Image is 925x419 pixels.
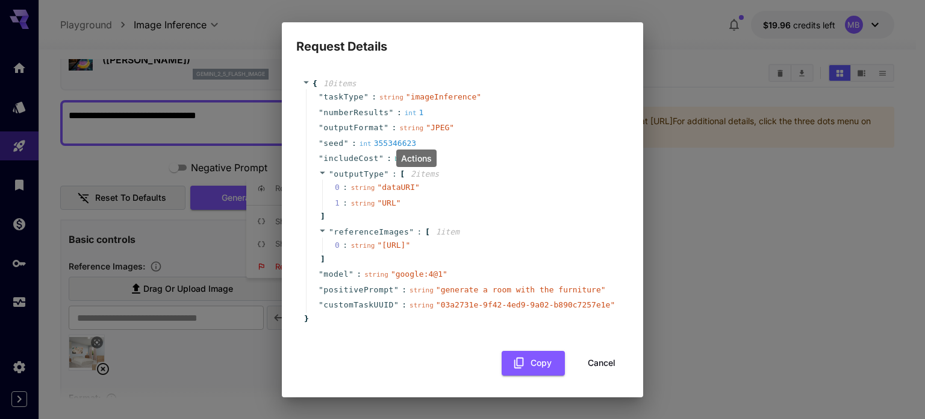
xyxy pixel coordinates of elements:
[319,139,323,148] span: "
[379,93,403,101] span: string
[436,300,615,309] span: " 03a2731e-9f42-4ed9-9a02-b890c7257e1e "
[397,107,402,119] span: :
[379,154,384,163] span: "
[502,351,565,376] button: Copy
[394,285,399,294] span: "
[323,79,357,88] span: 10 item s
[343,181,347,194] div: :
[377,198,400,207] span: " URL "
[436,227,459,236] span: 1 item
[319,253,325,265] span: ]
[364,92,369,101] span: "
[392,122,397,134] span: :
[335,181,351,194] span: 0
[323,122,384,134] span: outputFormat
[384,169,389,178] span: "
[343,239,347,251] div: :
[323,153,379,165] span: includeCost
[334,169,384,178] span: outputType
[351,200,375,207] span: string
[329,169,334,178] span: "
[410,301,434,309] span: string
[334,227,409,236] span: referenceImages
[319,210,325,222] span: ]
[409,227,414,236] span: "
[405,107,424,119] div: 1
[396,150,437,167] div: Actions
[406,92,481,101] span: " imageInference "
[426,123,454,132] span: " JPEG "
[392,168,397,180] span: :
[319,285,323,294] span: "
[417,226,422,238] span: :
[360,140,372,148] span: int
[323,299,394,311] span: customTaskUUID
[384,123,388,132] span: "
[425,226,430,238] span: [
[319,269,323,279] span: "
[399,124,423,132] span: string
[575,351,629,376] button: Cancel
[319,108,323,117] span: "
[436,285,606,294] span: " generate a room with the furniture "
[351,242,375,250] span: string
[402,299,406,311] span: :
[319,154,323,163] span: "
[323,284,394,296] span: positivePrompt
[394,300,399,309] span: "
[377,183,419,192] span: " dataURI "
[349,269,353,279] span: "
[302,313,309,325] span: }
[372,91,376,103] span: :
[357,268,361,280] span: :
[313,78,317,90] span: {
[323,137,343,150] span: seed
[335,239,351,251] span: 0
[364,271,388,279] span: string
[411,169,439,178] span: 2 item s
[282,22,643,56] h2: Request Details
[405,109,417,117] span: int
[360,137,416,150] div: 355346623
[387,153,391,165] span: :
[410,286,434,294] span: string
[343,197,347,209] div: :
[344,139,349,148] span: "
[352,137,357,150] span: :
[402,284,406,296] span: :
[335,197,351,209] span: 1
[319,300,323,309] span: "
[319,92,323,101] span: "
[389,108,394,117] span: "
[329,227,334,236] span: "
[351,184,375,192] span: string
[323,107,388,119] span: numberResults
[391,269,447,279] span: " google:4@1 "
[323,91,364,103] span: taskType
[319,123,323,132] span: "
[377,241,410,250] span: " [URL] "
[323,268,349,280] span: model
